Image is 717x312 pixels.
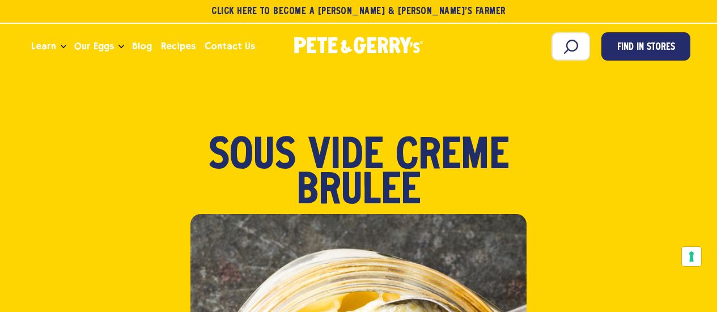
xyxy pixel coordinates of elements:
span: Blog [132,39,152,53]
span: Our Eggs [74,39,114,53]
a: Contact Us [200,31,260,62]
a: Find in Stores [601,32,690,61]
span: Learn [31,39,56,53]
span: Recipes [161,39,196,53]
input: Search [551,32,590,61]
span: Brûlée [296,174,421,210]
span: Crème [396,139,509,174]
button: Your consent preferences for tracking technologies [682,247,701,266]
button: Open the dropdown menu for Our Eggs [118,45,124,49]
span: Sous [209,139,296,174]
a: Recipes [156,31,200,62]
span: Vide [308,139,383,174]
a: Our Eggs [70,31,118,62]
span: Find in Stores [617,40,675,55]
a: Learn [27,31,61,62]
button: Open the dropdown menu for Learn [61,45,66,49]
span: Contact Us [205,39,255,53]
a: Blog [128,31,156,62]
